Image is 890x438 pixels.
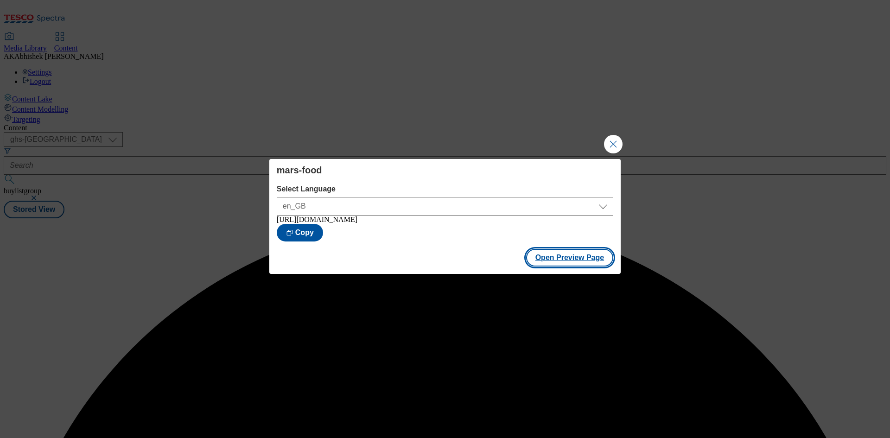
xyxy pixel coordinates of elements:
[526,249,614,267] button: Open Preview Page
[277,185,613,193] label: Select Language
[277,216,613,224] div: [URL][DOMAIN_NAME]
[269,159,621,274] div: Modal
[277,165,613,176] h4: mars-food
[604,135,623,153] button: Close Modal
[277,224,323,241] button: Copy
